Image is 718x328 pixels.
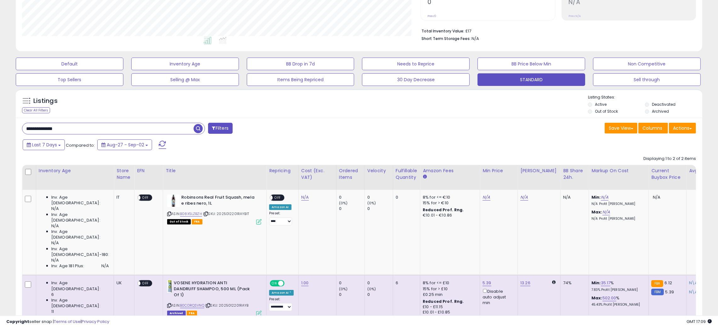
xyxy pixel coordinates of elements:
b: Reduced Prof. Rng. [423,299,464,304]
div: Current Buybox Price [651,167,684,181]
label: Deactivated [652,102,676,107]
button: Inventory Age [131,58,239,70]
span: Last 7 Days [32,142,57,148]
span: Inv. Age [DEMOGRAPHIC_DATA]: [51,195,109,206]
b: Max: [591,209,602,215]
div: 6 [396,280,415,286]
span: 6.12 [665,280,672,286]
button: Default [16,58,123,70]
span: Inv. Age [DEMOGRAPHIC_DATA]: [51,229,109,240]
a: 35.17 [601,280,611,286]
div: £0.25 min [423,292,475,297]
div: % [591,280,644,292]
div: Preset: [269,211,294,225]
span: FBA [187,311,197,316]
span: OFF [141,195,151,201]
div: Preset: [269,297,294,311]
span: 11 [51,309,54,314]
button: BB Drop in 7d [247,58,354,70]
div: 0 [396,195,415,200]
span: N/A [51,223,59,229]
span: Inv. Age [DEMOGRAPHIC_DATA]: [51,280,109,291]
span: Inv. Age [DEMOGRAPHIC_DATA]: [51,315,109,326]
div: Ordered Items [339,167,362,181]
span: OFF [141,281,151,286]
span: N/A [51,257,59,263]
div: Clear All Filters [22,107,50,113]
div: 15% for > €10 [423,200,475,206]
a: 502.00 [602,295,616,301]
a: 5.39 [483,280,491,286]
div: BB Share 24h. [563,167,586,181]
div: EFN [137,167,160,174]
button: Last 7 Days [23,139,65,150]
div: £10.01 - £10.85 [423,310,475,315]
span: N\A [689,289,698,295]
button: BB Price Below Min [478,58,585,70]
b: Min: [591,280,601,286]
span: ON [270,281,278,286]
p: N/A Profit [PERSON_NAME] [591,202,644,206]
div: €10.01 - €10.86 [423,213,475,218]
span: N/A [472,36,479,42]
p: N/A Profit [PERSON_NAME] [591,217,644,221]
button: Save View [605,123,637,133]
button: STANDARD [478,73,585,86]
div: Repricing [269,167,296,174]
div: Amazon AI * [269,290,294,296]
span: N/A [653,194,660,200]
div: Displaying 1 to 2 of 2 items [643,156,696,162]
button: Columns [638,123,668,133]
div: 15% for > £10 [423,286,475,292]
p: 45.43% Profit [PERSON_NAME] [591,303,644,307]
div: £10 - £11.15 [423,304,475,310]
small: Amazon Fees. [423,174,427,180]
span: Inv. Age [DEMOGRAPHIC_DATA]-180: [51,246,109,257]
div: Fulfillable Quantity [396,167,417,181]
button: Filters [208,123,233,134]
span: N\A [689,280,698,286]
button: Non Competitive [593,58,701,70]
div: Inventory Age [39,167,111,174]
strong: Copyright [6,319,29,325]
span: 5.39 [665,289,674,295]
div: IT [116,195,129,200]
span: 6 [51,292,54,297]
div: [PERSON_NAME] [520,167,558,174]
h5: Listings [33,97,58,105]
div: 0 [339,195,365,200]
b: Short Term Storage Fees: [421,36,471,41]
a: 13.26 [520,280,530,286]
div: 0 [339,292,365,297]
img: 31-9LdluKxL._SL40_.jpg [167,280,172,293]
div: 8% for <= £10 [423,280,475,286]
a: 1.00 [301,280,309,286]
small: (0%) [367,286,376,291]
div: % [591,295,644,307]
div: N/A [563,195,584,200]
a: Terms of Use [54,319,81,325]
button: Sell through [593,73,701,86]
span: OFF [273,195,283,201]
p: 7.83% Profit [PERSON_NAME] [591,288,644,292]
p: Listing States: [588,94,702,100]
div: UK [116,280,129,286]
span: 2025-09-10 17:09 GMT [687,319,712,325]
span: Listings that have been deleted from Seller Central [167,311,185,316]
div: Title [166,167,264,174]
label: Active [595,102,607,107]
a: N/A [520,194,528,201]
span: Inv. Age 181 Plus: [51,263,84,269]
span: All listings that are currently out of stock and unavailable for purchase on Amazon [167,219,191,224]
div: 0 [367,195,393,200]
span: Columns [642,125,662,131]
span: FBA [192,219,202,224]
button: Aug-27 - Sep-02 [97,139,152,150]
label: Out of Stock [595,109,618,114]
a: N/A [301,194,309,201]
small: Prev: 0 [427,14,436,18]
b: Reduced Prof. Rng. [423,207,464,212]
li: £17 [421,27,691,34]
small: (0%) [339,201,348,206]
small: Prev: N/A [568,14,581,18]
